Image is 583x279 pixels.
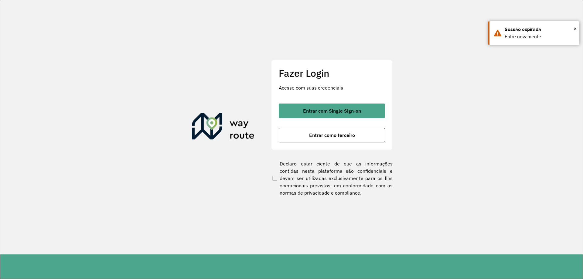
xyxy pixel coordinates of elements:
button: Close [574,24,577,33]
div: Entre novamente [505,33,575,40]
p: Acesse com suas credenciais [279,84,385,91]
div: Sessão expirada [505,26,575,33]
span: Entrar como terceiro [309,133,355,138]
img: Roteirizador AmbevTech [192,113,254,142]
h2: Fazer Login [279,67,385,79]
label: Declaro estar ciente de que as informações contidas nesta plataforma são confidenciais e devem se... [271,160,393,196]
button: button [279,104,385,118]
span: × [574,24,577,33]
span: Entrar com Single Sign-on [303,108,361,113]
button: button [279,128,385,142]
